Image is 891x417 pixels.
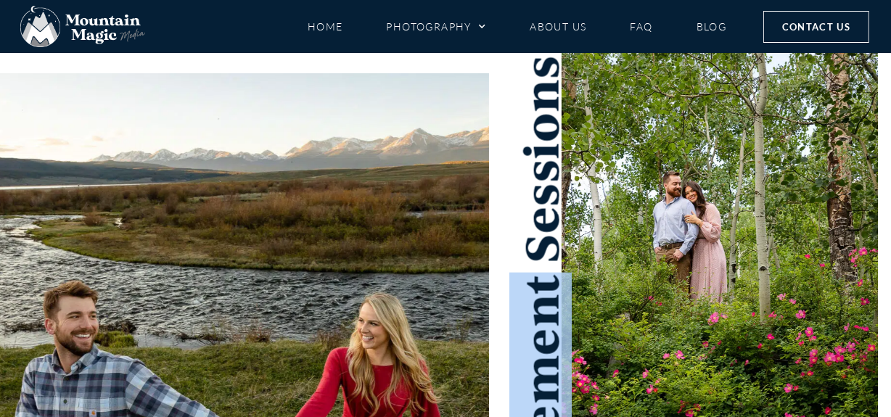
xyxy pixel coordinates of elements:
[308,14,343,39] a: Home
[697,14,727,39] a: Blog
[386,14,486,39] a: Photography
[20,6,145,48] img: Mountain Magic Media photography logo Crested Butte Photographer
[308,14,727,39] nav: Menu
[782,19,850,35] span: Contact Us
[763,11,869,43] a: Contact Us
[530,14,586,39] a: About Us
[630,14,652,39] a: FAQ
